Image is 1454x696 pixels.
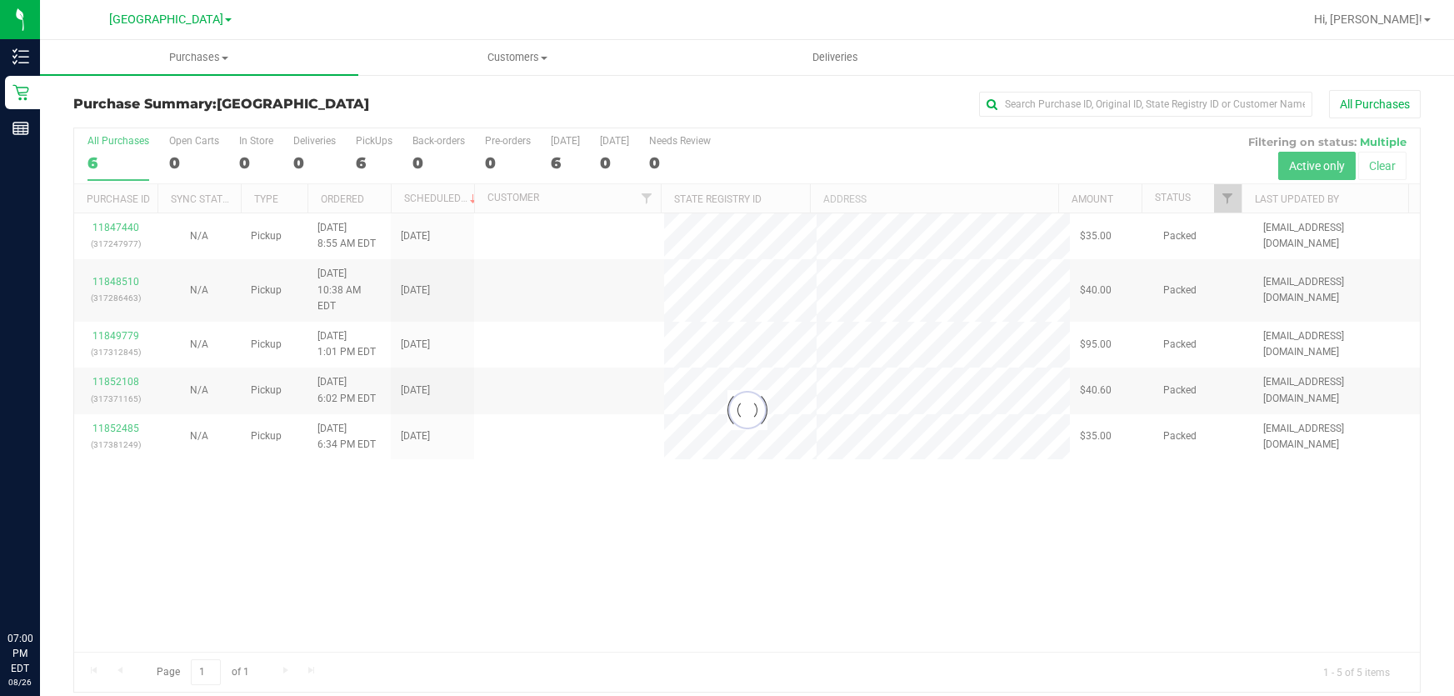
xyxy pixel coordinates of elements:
[1329,90,1421,118] button: All Purchases
[17,563,67,613] iframe: Resource center
[979,92,1312,117] input: Search Purchase ID, Original ID, State Registry ID or Customer Name...
[73,97,522,112] h3: Purchase Summary:
[40,40,358,75] a: Purchases
[12,48,29,65] inline-svg: Inventory
[12,120,29,137] inline-svg: Reports
[7,676,32,688] p: 08/26
[359,50,676,65] span: Customers
[1314,13,1422,26] span: Hi, [PERSON_NAME]!
[790,50,881,65] span: Deliveries
[217,96,369,112] span: [GEOGRAPHIC_DATA]
[40,50,358,65] span: Purchases
[12,84,29,101] inline-svg: Retail
[358,40,677,75] a: Customers
[677,40,995,75] a: Deliveries
[7,631,32,676] p: 07:00 PM EDT
[109,13,223,27] span: [GEOGRAPHIC_DATA]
